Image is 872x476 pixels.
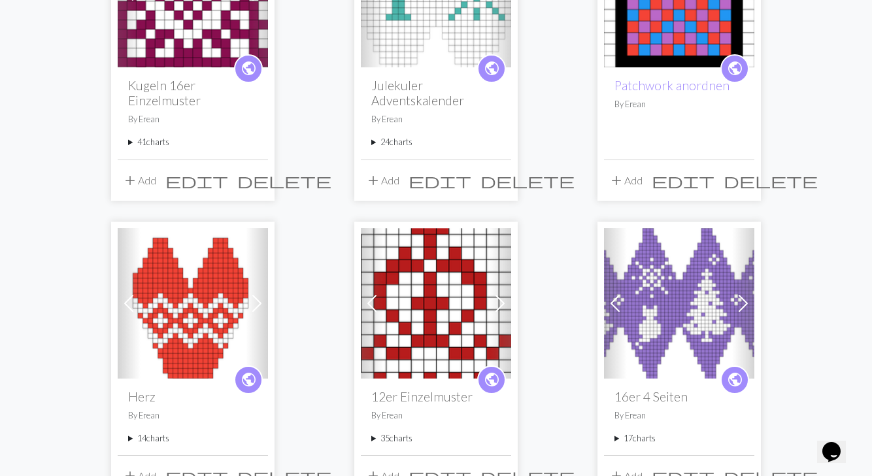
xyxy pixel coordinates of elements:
span: edit [165,171,228,190]
i: public [727,367,743,393]
span: public [484,58,500,78]
a: public [720,54,749,83]
i: public [484,367,500,393]
img: Herz rot Rauten [118,228,268,379]
button: Add [604,168,647,193]
span: edit [409,171,471,190]
button: Edit [404,168,476,193]
i: public [727,56,743,82]
a: public [477,54,506,83]
a: Cat Tree [604,296,754,308]
h2: 12er Einzelmuster [371,389,501,404]
i: public [484,56,500,82]
p: By Erean [128,409,258,422]
button: Edit [647,168,719,193]
span: public [727,369,743,390]
button: Add [361,168,404,193]
span: add [609,171,624,190]
p: By Erean [128,113,258,126]
button: Edit [161,168,233,193]
button: Delete [233,168,336,193]
summary: 24charts [371,136,501,148]
summary: 14charts [128,432,258,445]
img: Krone [361,228,511,379]
span: delete [480,171,575,190]
span: public [727,58,743,78]
i: public [241,56,257,82]
h2: Kugeln 16er Einzelmuster [128,78,258,108]
i: Edit [165,173,228,188]
a: public [234,54,263,83]
button: Delete [719,168,822,193]
span: add [365,171,381,190]
span: public [241,58,257,78]
iframe: chat widget [817,424,859,463]
a: public [477,365,506,394]
i: public [241,367,257,393]
span: delete [237,171,331,190]
a: Krone [361,296,511,308]
p: By Erean [371,409,501,422]
h2: 16er 4 Seiten [614,389,744,404]
a: public [720,365,749,394]
i: Edit [409,173,471,188]
a: public [234,365,263,394]
summary: 41charts [128,136,258,148]
h2: Herz [128,389,258,404]
p: By Erean [614,409,744,422]
span: delete [724,171,818,190]
button: Delete [476,168,579,193]
p: By Erean [371,113,501,126]
a: Patchwork anordnen [614,78,729,93]
span: add [122,171,138,190]
span: public [241,369,257,390]
summary: 35charts [371,432,501,445]
i: Edit [652,173,714,188]
p: By Erean [614,98,744,110]
summary: 17charts [614,432,744,445]
h2: Julekuler Adventskalender [371,78,501,108]
a: Herz rot Rauten [118,296,268,308]
span: edit [652,171,714,190]
button: Add [118,168,161,193]
span: public [484,369,500,390]
img: Cat Tree [604,228,754,379]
